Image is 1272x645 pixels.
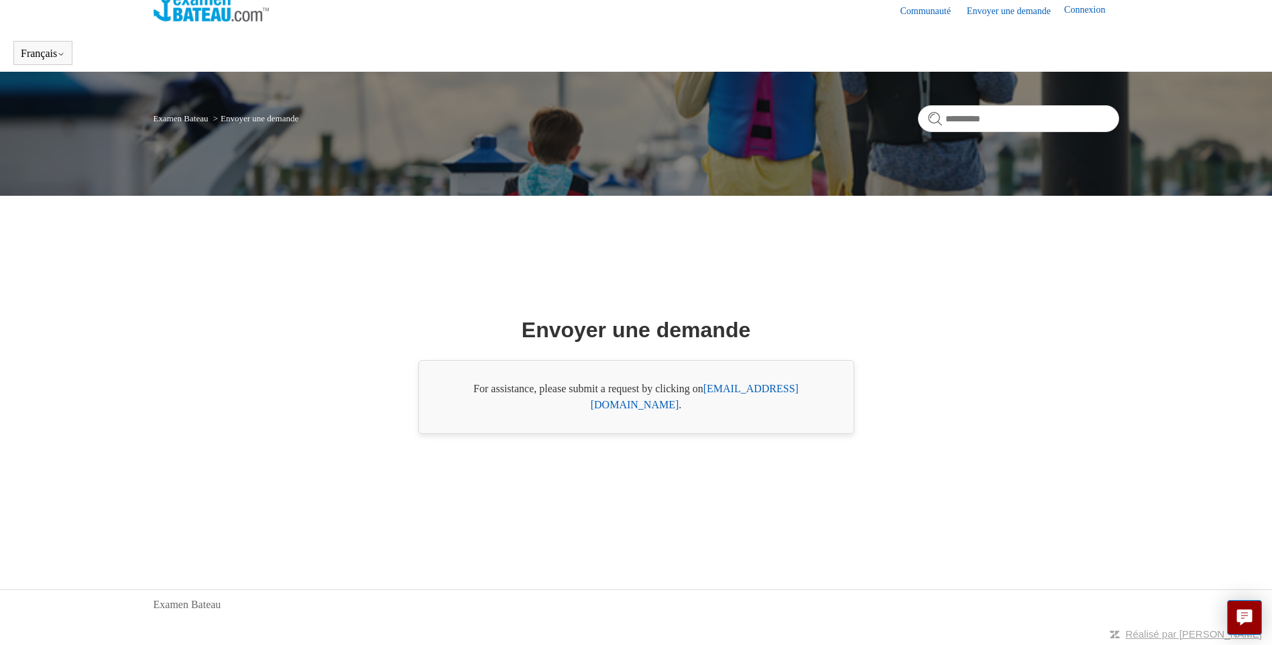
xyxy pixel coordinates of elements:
li: Examen Bateau [154,113,211,123]
a: Examen Bateau [154,597,221,613]
div: For assistance, please submit a request by clicking on . [418,360,854,434]
a: Réalisé par [PERSON_NAME] [1126,628,1262,640]
a: Communauté [900,4,964,18]
input: Rechercher [918,105,1119,132]
button: Live chat [1227,600,1262,635]
a: Examen Bateau [154,113,209,123]
a: Envoyer une demande [967,4,1064,18]
li: Envoyer une demande [211,113,299,123]
a: Connexion [1064,3,1118,19]
button: Français [21,48,65,60]
h1: Envoyer une demande [522,314,750,346]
